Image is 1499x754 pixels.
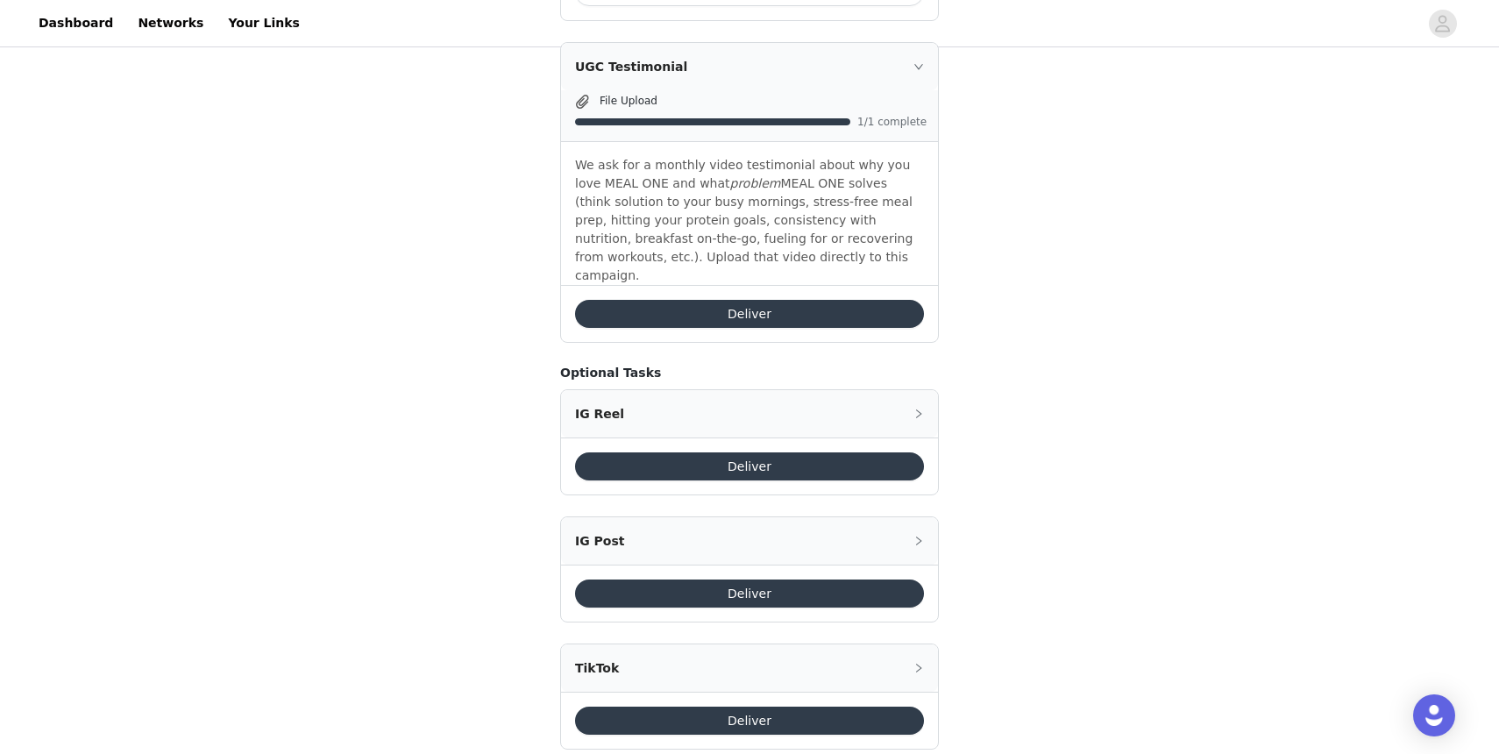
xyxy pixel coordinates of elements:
div: icon: rightTikTok [561,644,938,692]
button: Deliver [575,300,924,328]
button: Deliver [575,707,924,735]
em: problem [730,176,781,190]
p: We ask for a monthly video testimonial about why you love MEAL ONE and what MEAL ONE solves (thin... [575,156,924,285]
i: icon: right [913,61,924,72]
div: icon: rightIG Post [561,517,938,565]
h4: Optional Tasks [560,364,939,382]
div: icon: rightUGC Testimonial [561,43,938,90]
i: icon: right [913,663,924,673]
i: icon: right [913,536,924,546]
a: Networks [127,4,214,43]
span: 1/1 complete [857,117,927,127]
button: Deliver [575,452,924,480]
div: avatar [1434,10,1451,38]
span: File Upload [600,95,657,107]
div: icon: rightIG Reel [561,390,938,437]
div: Open Intercom Messenger [1413,694,1455,736]
a: Your Links [217,4,310,43]
a: Dashboard [28,4,124,43]
button: Deliver [575,580,924,608]
i: icon: right [913,409,924,419]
